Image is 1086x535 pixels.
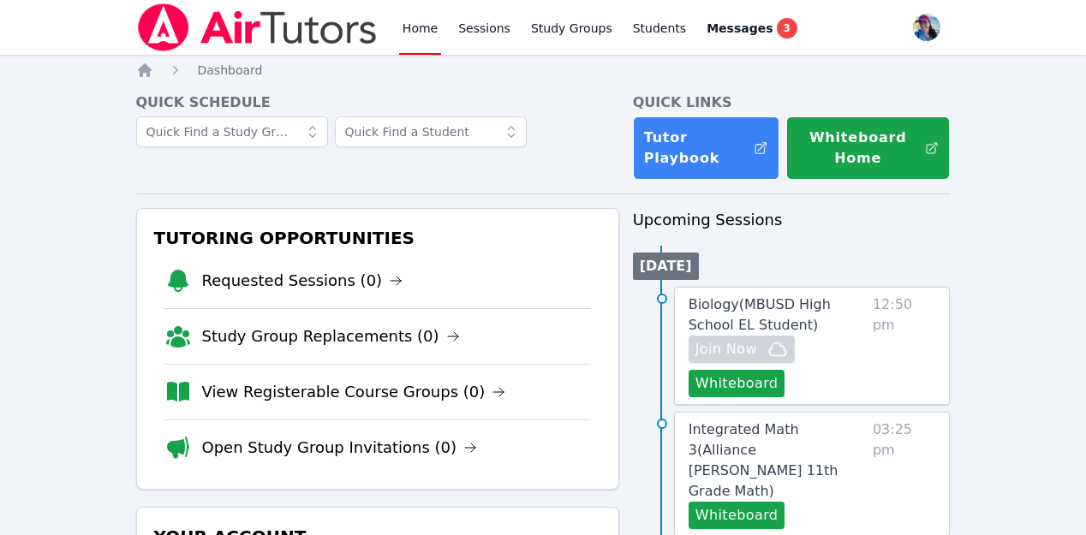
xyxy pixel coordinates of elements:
[633,116,779,180] a: Tutor Playbook
[689,421,838,499] span: Integrated Math 3 ( Alliance [PERSON_NAME] 11th Grade Math )
[136,92,619,113] h4: Quick Schedule
[873,419,936,529] span: 03:25 pm
[873,294,936,397] span: 12:50 pm
[689,294,866,336] a: Biology(MBUSD High School EL Student)
[335,116,527,147] input: Quick Find a Student
[202,380,506,404] a: View Registerable Course Groups (0)
[777,18,797,39] span: 3
[707,20,773,37] span: Messages
[136,62,951,79] nav: Breadcrumb
[689,296,831,333] span: Biology ( MBUSD High School EL Student )
[689,502,785,529] button: Whiteboard
[151,223,605,253] h3: Tutoring Opportunities
[689,419,866,502] a: Integrated Math 3(Alliance [PERSON_NAME] 11th Grade Math)
[202,324,460,348] a: Study Group Replacements (0)
[695,339,757,360] span: Join Now
[202,436,478,460] a: Open Study Group Invitations (0)
[689,370,785,397] button: Whiteboard
[198,62,263,79] a: Dashboard
[136,3,379,51] img: Air Tutors
[198,63,263,77] span: Dashboard
[633,253,699,280] li: [DATE]
[786,116,950,180] button: Whiteboard Home
[689,336,795,363] button: Join Now
[202,269,403,293] a: Requested Sessions (0)
[633,92,951,113] h4: Quick Links
[136,116,328,147] input: Quick Find a Study Group
[633,208,951,232] h3: Upcoming Sessions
